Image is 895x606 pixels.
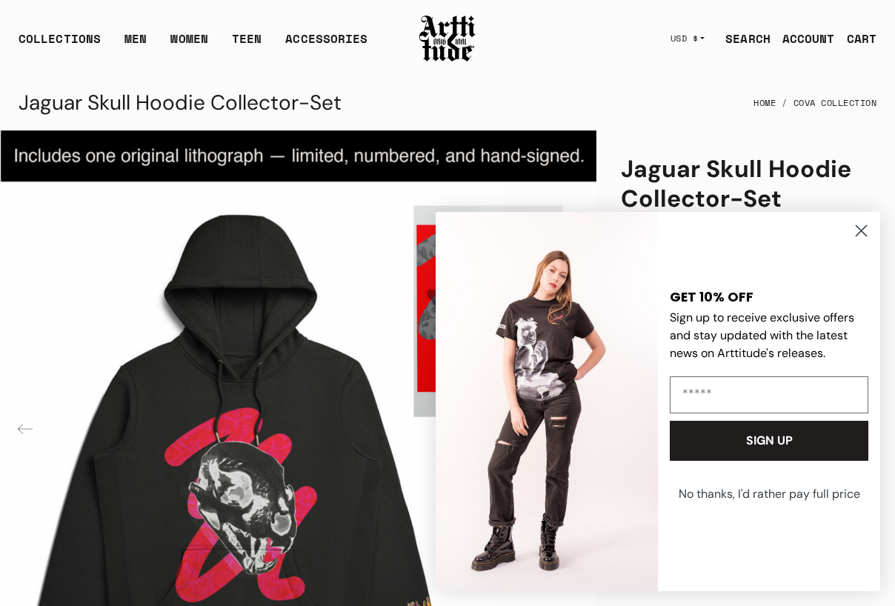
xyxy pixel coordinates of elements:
[19,85,342,121] div: Jaguar Skull Hoodie Collector-Set
[418,13,477,64] img: Arttitude
[753,87,776,119] a: Home
[7,30,379,59] ul: Main navigation
[285,30,367,59] div: ACCESSORIES
[713,24,771,53] a: SEARCH
[662,22,714,55] button: USD $
[7,412,43,447] div: Previous slide
[671,33,699,44] span: USD $
[668,476,870,513] button: No thanks, I'd rather pay full price
[847,30,876,47] div: CART
[170,30,208,59] a: WOMEN
[670,310,854,361] span: Sign up to receive exclusive offers and stay updated with the latest news on Arttitude's releases.
[771,24,835,53] a: ACCOUNT
[848,218,874,244] button: Close dialog
[835,24,876,53] a: Open cart
[124,30,147,59] a: MEN
[670,421,868,461] button: SIGN UP
[436,212,658,591] img: c57f1ce1-60a2-4a3a-80c1-7e56a9ebb637.jpeg
[793,87,877,119] a: Cova Collection
[621,154,871,213] h1: Jaguar Skull Hoodie Collector-Set
[421,197,895,606] div: FLYOUT Form
[670,287,753,306] span: GET 10% OFF
[19,30,101,59] div: COLLECTIONS
[232,30,262,59] a: TEEN
[670,376,868,413] input: Email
